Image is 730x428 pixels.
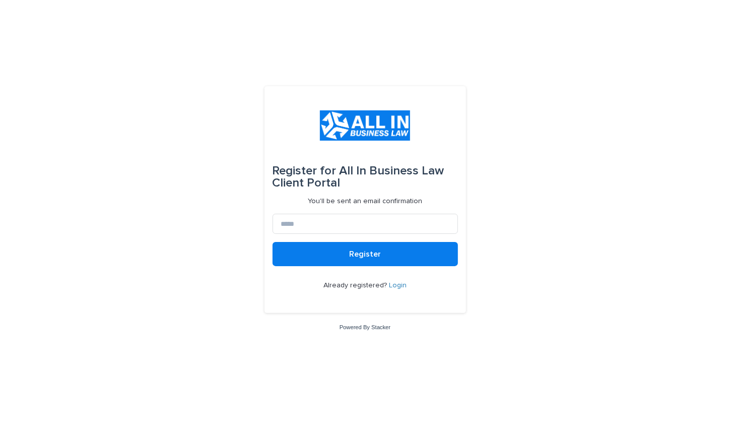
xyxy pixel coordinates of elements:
span: Already registered? [323,282,389,289]
p: You'll be sent an email confirmation [308,197,422,206]
a: Powered By Stacker [340,324,390,330]
button: Register [273,242,458,266]
span: Register for [273,165,337,177]
img: tZFo3tXJTahZtpq23GXw [320,110,410,141]
div: All In Business Law Client Portal [273,157,458,197]
a: Login [389,282,407,289]
span: Register [349,250,381,258]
